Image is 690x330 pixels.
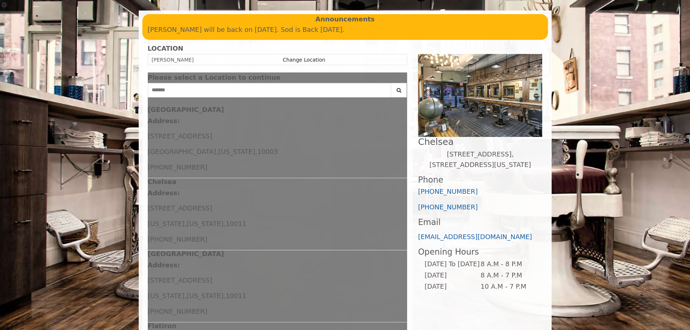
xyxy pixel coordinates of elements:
[424,270,480,281] td: [DATE]
[480,270,536,281] td: 8 A.M - 7 P.M
[418,233,532,241] a: [EMAIL_ADDRESS][DOMAIN_NAME]
[418,203,478,211] a: [PHONE_NUMBER]
[148,204,212,212] span: [STREET_ADDRESS]
[396,75,407,80] button: close dialog
[187,292,223,300] span: [US_STATE]
[184,292,187,300] span: ,
[148,220,185,227] span: [US_STATE]
[152,57,194,63] span: [PERSON_NAME]
[148,148,216,155] span: [GEOGRAPHIC_DATA]
[315,14,375,25] b: Announcements
[418,218,542,227] h3: Email
[255,148,257,155] span: ,
[480,259,536,270] td: 8 A.M - 8 P.M
[148,106,224,113] b: [GEOGRAPHIC_DATA]
[148,178,176,185] b: Chelsea
[148,322,176,330] b: Flatiron
[148,261,180,269] b: Address:
[148,83,392,97] input: Search Center
[218,148,255,155] span: [US_STATE]
[480,281,536,292] td: 10 A.M - 7 P.M
[148,189,180,197] b: Address:
[418,175,542,184] h3: Phone
[148,117,180,125] b: Address:
[148,250,224,258] b: [GEOGRAPHIC_DATA]
[148,132,212,140] span: [STREET_ADDRESS]
[283,57,325,63] a: Change Location
[148,163,208,171] span: [PHONE_NUMBER]
[418,149,542,170] p: [STREET_ADDRESS],[STREET_ADDRESS][US_STATE]
[257,148,278,155] span: 10003
[148,83,407,101] div: Center Select
[148,25,543,35] p: [PERSON_NAME] will be back on [DATE]. Sod is Back [DATE].
[148,74,281,81] span: Please select a Location to continue
[148,308,208,315] span: [PHONE_NUMBER]
[223,220,226,227] span: ,
[184,220,187,227] span: ,
[148,292,185,300] span: [US_STATE]
[223,292,226,300] span: ,
[226,292,246,300] span: 10011
[418,247,542,256] h3: Opening Hours
[395,88,403,93] i: Search button
[424,259,480,270] td: [DATE] To [DATE]
[187,220,223,227] span: [US_STATE]
[148,235,208,243] span: [PHONE_NUMBER]
[418,137,542,147] h2: Chelsea
[148,276,212,284] span: [STREET_ADDRESS]
[148,45,183,52] b: LOCATION
[216,148,218,155] span: ,
[226,220,246,227] span: 10011
[418,188,478,195] a: [PHONE_NUMBER]
[424,281,480,292] td: [DATE]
